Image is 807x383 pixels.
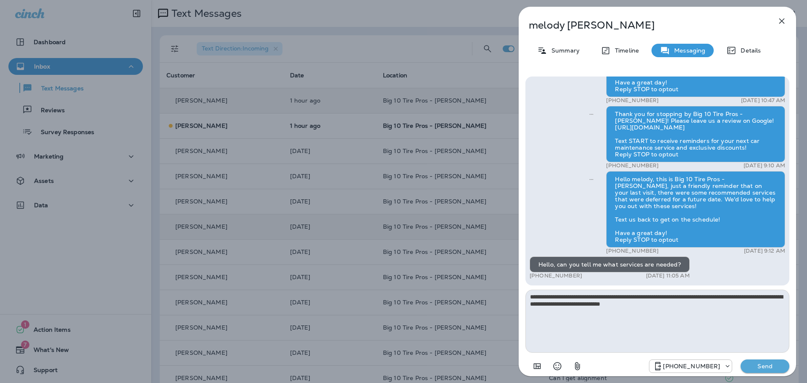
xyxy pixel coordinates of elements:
p: [DATE] 11:05 AM [646,272,690,279]
p: Summary [547,47,580,54]
button: Select an emoji [549,358,566,375]
p: [DATE] 9:10 AM [744,162,785,169]
p: Messaging [670,47,705,54]
span: Sent [589,175,593,182]
p: Details [736,47,761,54]
p: [PHONE_NUMBER] [606,97,659,104]
p: [DATE] 9:12 AM [744,248,785,254]
p: Send [747,362,783,370]
span: Sent [589,110,593,117]
button: Send [741,359,789,373]
div: Hello, can you tell me what services are needed? [530,256,690,272]
button: Add in a premade template [529,358,546,375]
p: melody [PERSON_NAME] [529,19,758,31]
div: Hello melody, this is Big 10 Tire Pros - [PERSON_NAME], just a friendly reminder that on your las... [606,171,785,248]
p: Timeline [611,47,639,54]
div: Thank you for stopping by Big 10 Tire Pros - [PERSON_NAME]! Please leave us a review on Google! [... [606,106,785,162]
div: +1 (601) 808-4212 [649,361,732,371]
p: [PHONE_NUMBER] [663,363,720,370]
p: [PHONE_NUMBER] [530,272,582,279]
p: [PHONE_NUMBER] [606,162,659,169]
p: [DATE] 10:47 AM [741,97,785,104]
p: [PHONE_NUMBER] [606,248,659,254]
